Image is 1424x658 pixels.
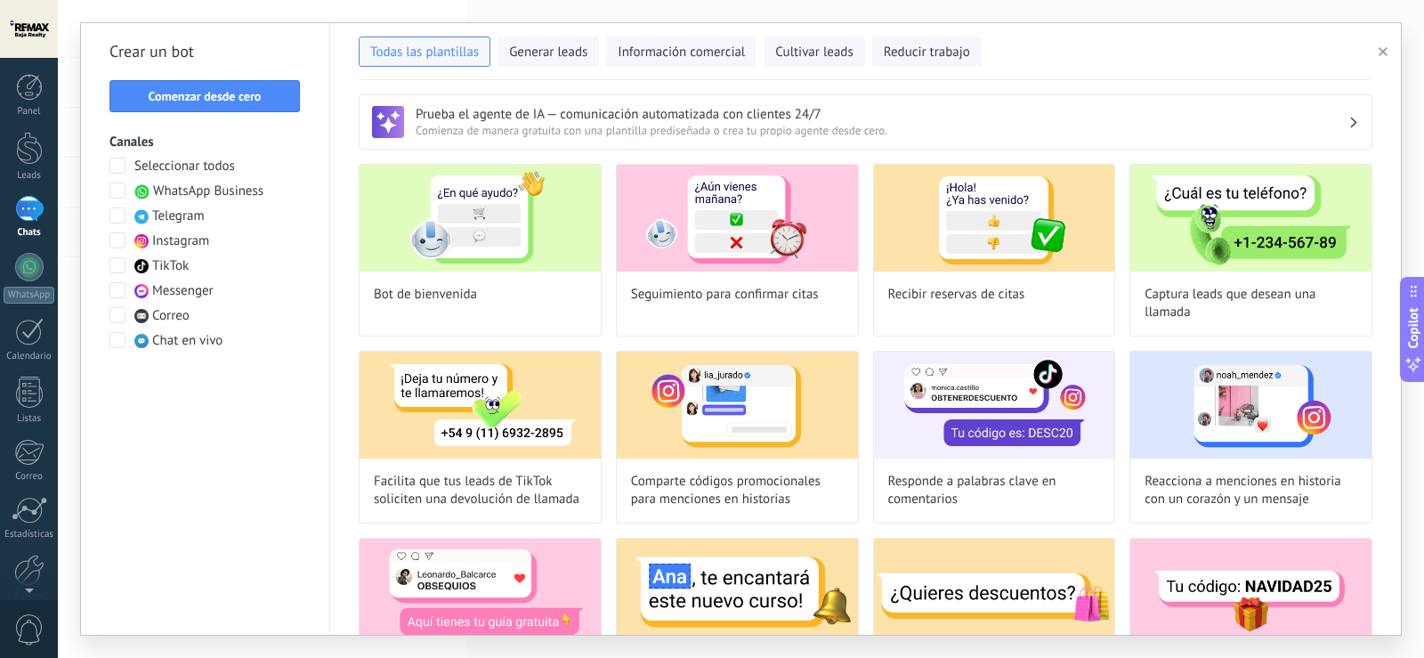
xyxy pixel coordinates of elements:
div: Panel [4,106,55,118]
span: Responde a palabras clave en comentarios [888,473,1101,508]
span: Correo [152,307,190,325]
div: Listas [4,413,55,425]
h3: Canales [109,134,301,150]
span: Bot de bienvenida [374,286,477,304]
button: Generar leads [498,37,599,67]
img: Envía cód. promo al recibir palabras clave de clientes por DM en TikTok [1130,539,1371,646]
span: TikTok [152,257,189,275]
div: Chats [4,227,55,239]
img: Reacciona a menciones en historia con un corazón y un mensaje [1130,352,1371,459]
span: WhatsApp Business [153,183,263,200]
span: Reacciona a menciones en historia con un corazón y un mensaje [1145,473,1357,508]
span: Captura leads que desean una llamada [1145,286,1357,321]
h2: Crear un bot [109,37,301,66]
div: Estadísticas [4,529,55,540]
span: Recibir reservas de citas [888,286,1025,304]
span: Telegram [152,207,205,225]
img: Responde a palabras clave en comentarios [874,352,1115,459]
span: Chat en vivo [152,332,222,350]
img: Agenda mensajes promocionales sobre eventos, ofertas y más [617,539,858,646]
span: Información comercial [618,44,745,61]
img: Captura leads que desean una llamada [1130,165,1371,272]
button: Comenzar desde cero [109,80,300,112]
span: Copilot [1404,307,1422,348]
button: Todas las plantillas [359,37,490,67]
button: Información comercial [606,37,756,67]
img: Comparte códigos promocionales para menciones en historias [617,352,858,459]
span: Comienza de manera gratuita con una plantilla prediseñada o crea tu propio agente desde cero. [416,123,1348,138]
div: Leads [4,170,55,182]
span: Instagram [152,232,209,250]
span: Seleccionar todos [134,158,235,175]
span: Reducir trabajo [884,44,970,61]
img: Facilita que tus leads de TikTok soliciten una devolución de llamada [360,352,601,459]
img: Recibir reservas de citas [874,165,1115,272]
img: Comparte premios exclusivos con los seguidores [360,539,601,646]
img: Seguimiento para confirmar citas [617,165,858,272]
button: Cultivar leads [764,37,864,67]
span: Seguimiento para confirmar citas [631,286,819,304]
span: Cultivar leads [775,44,853,61]
h3: Prueba el agente de IA — comunicación automatizada con clientes 24/7 [416,106,1348,123]
span: Comenzar desde cero [149,90,262,102]
img: Envía códigos promocionales a partir de palabras clave en los mensajes [874,539,1115,646]
span: Todas las plantillas [370,44,479,61]
img: Bot de bienvenida [360,165,601,272]
span: Generar leads [509,44,587,61]
div: WhatsApp [4,287,54,304]
div: Calendario [4,351,55,362]
button: Reducir trabajo [872,37,982,67]
span: Messenger [152,282,214,300]
div: Correo [4,471,55,483]
span: Comparte códigos promocionales para menciones en historias [631,473,844,508]
span: Facilita que tus leads de TikTok soliciten una devolución de llamada [374,473,587,508]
